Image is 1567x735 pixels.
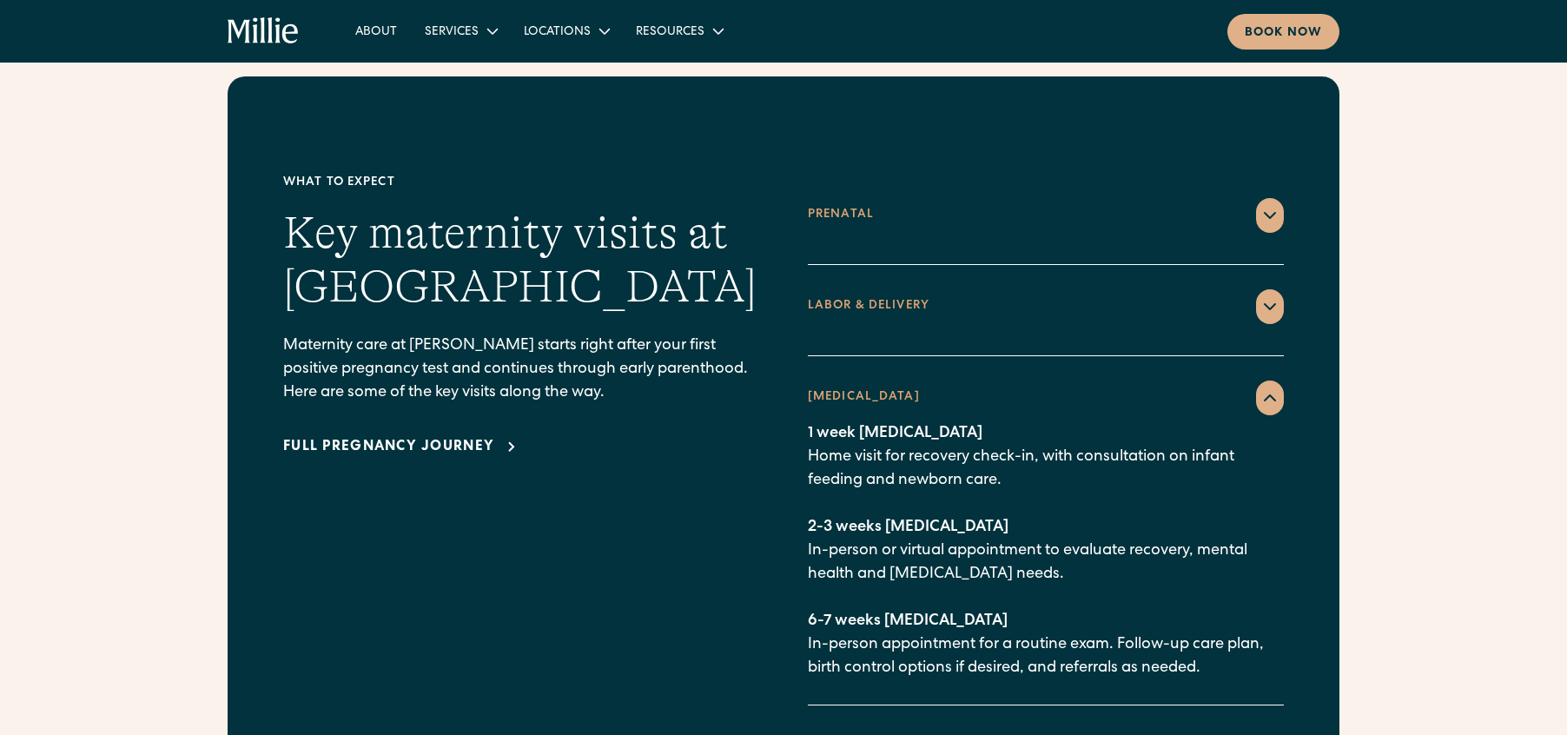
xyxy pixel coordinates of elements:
a: home [228,17,300,45]
div: What to expect [283,174,759,192]
div: [MEDICAL_DATA] [808,388,920,407]
a: Book now [1227,14,1339,50]
div: Resources [622,17,736,45]
div: Book now [1245,24,1322,43]
div: Prenatal [808,206,874,224]
div: Full pregnancy journey [283,437,494,458]
h2: Key maternity visits at [GEOGRAPHIC_DATA] [283,206,759,315]
p: Maternity care at [PERSON_NAME] starts right after your first positive pregnancy test and continu... [283,334,759,405]
a: About [341,17,411,45]
div: Services [425,23,479,42]
div: Locations [524,23,591,42]
div: LABOR & DELIVERY [808,297,929,315]
span: 2-3 weeks [MEDICAL_DATA] [808,520,1008,535]
a: Full pregnancy journey [283,437,522,458]
div: Services [411,17,510,45]
p: Home visit for recovery check-in, with consultation on infant feeding and newborn care. In-person... [808,422,1284,680]
span: 6-7 weeks [MEDICAL_DATA] [808,613,1008,629]
div: Resources [636,23,704,42]
span: 1 week [MEDICAL_DATA] [808,426,982,441]
div: Locations [510,17,622,45]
